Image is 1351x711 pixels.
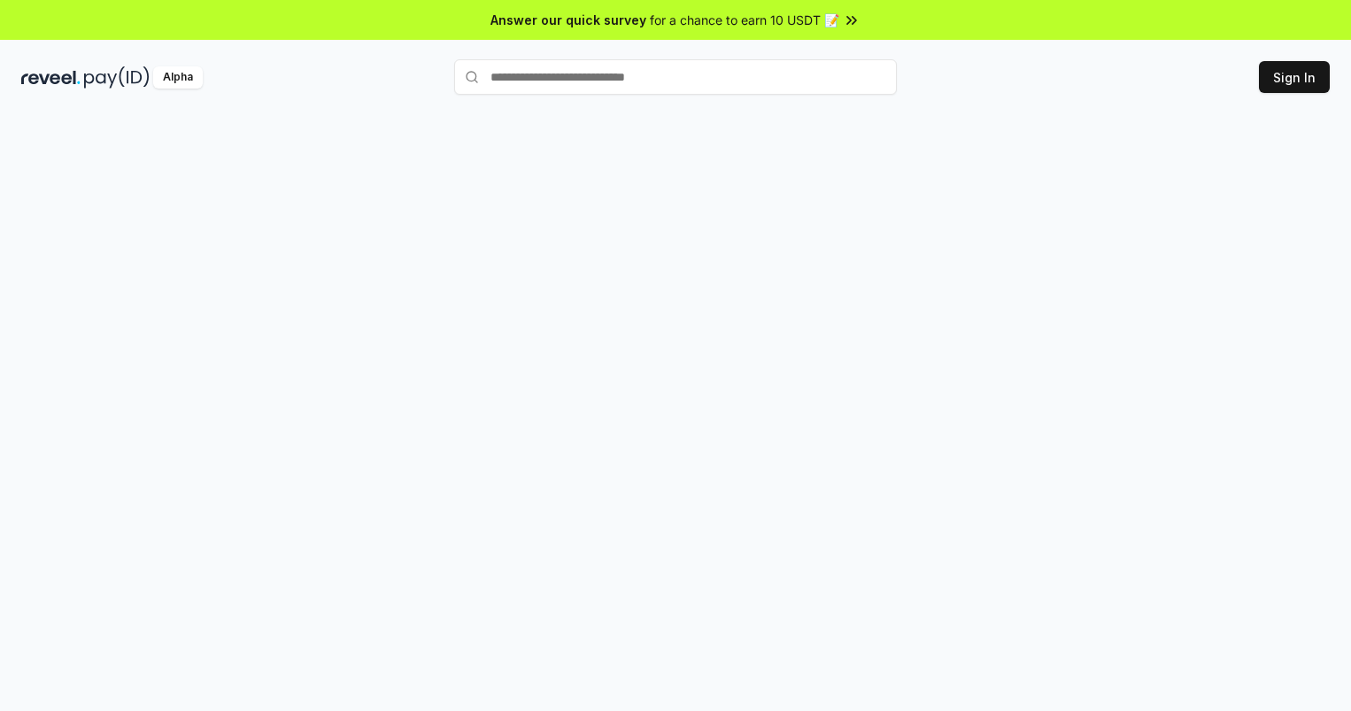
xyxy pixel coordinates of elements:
div: Alpha [153,66,203,89]
button: Sign In [1259,61,1330,93]
span: for a chance to earn 10 USDT 📝 [650,11,839,29]
img: reveel_dark [21,66,81,89]
span: Answer our quick survey [490,11,646,29]
img: pay_id [84,66,150,89]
